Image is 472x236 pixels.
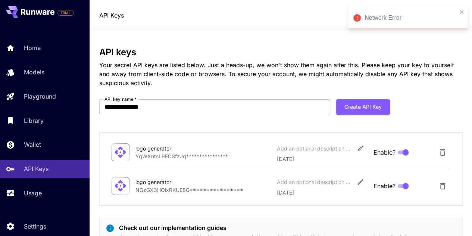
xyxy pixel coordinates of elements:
div: Add an optional description or comment [277,145,351,152]
p: Home [24,43,41,52]
p: [DATE] [277,189,368,196]
a: API Keys [99,11,124,20]
p: Check out our implementation guides [119,223,456,232]
button: Edit [354,142,367,155]
span: Add your payment card to enable full platform functionality. [57,8,74,17]
div: logo generator [135,145,210,152]
label: API key name [104,96,137,102]
button: Edit [354,175,367,189]
p: Playground [24,92,56,101]
h3: API keys [99,47,463,58]
div: Network Error [365,13,457,22]
button: Delete API Key [435,178,450,193]
div: Add an optional description or comment [277,178,351,186]
p: Your secret API keys are listed below. Just a heads-up, we won't show them again after this. Plea... [99,60,463,87]
p: Wallet [24,140,41,149]
nav: breadcrumb [99,11,124,20]
p: API Keys [24,164,49,173]
button: close [459,9,465,15]
p: Models [24,68,44,77]
p: Library [24,116,44,125]
p: Usage [24,189,42,198]
p: [DATE] [277,155,368,163]
span: Enable? [373,148,395,157]
div: logo generator [135,178,210,186]
span: Enable? [373,181,395,190]
button: Create API Key [336,99,390,115]
span: TRIAL [58,10,74,16]
button: Delete API Key [435,145,450,160]
p: Settings [24,222,46,231]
